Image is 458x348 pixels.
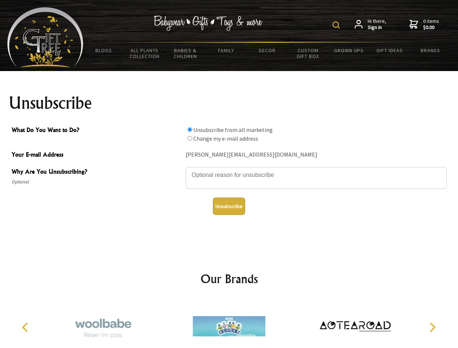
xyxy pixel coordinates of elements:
div: [PERSON_NAME][EMAIL_ADDRESS][DOMAIN_NAME] [186,149,447,161]
span: Hi there, [368,18,386,31]
a: Brands [410,43,451,58]
a: Babies & Children [165,43,206,64]
a: All Plants Collection [124,43,165,64]
h1: Unsubscribe [9,94,450,112]
textarea: Why Are You Unsubscribing? [186,167,447,189]
a: Hi there,Sign in [355,18,386,31]
span: Optional [12,178,182,186]
button: Unsubscribe [213,198,245,215]
a: 0 items$0.00 [409,18,439,31]
img: product search [333,21,340,29]
a: Decor [247,43,288,58]
strong: Sign in [368,24,386,31]
span: What Do You Want to Do? [12,125,182,136]
button: Previous [18,319,34,335]
input: What Do You Want to Do? [187,127,192,132]
span: Your E-mail Address [12,150,182,161]
span: Why Are You Unsubscribing? [12,167,182,178]
a: Gift Ideas [369,43,410,58]
label: Change my e-mail address [193,135,258,142]
button: Next [424,319,440,335]
img: Babyware - Gifts - Toys and more... [7,7,83,67]
h2: Our Brands [15,270,444,287]
input: What Do You Want to Do? [187,136,192,141]
a: Custom Gift Box [288,43,329,64]
a: Family [206,43,247,58]
label: Unsubscribe from all marketing [193,126,273,133]
a: Grown Ups [328,43,369,58]
strong: $0.00 [423,24,439,31]
img: Babywear - Gifts - Toys & more [154,16,263,31]
span: 0 items [423,18,439,31]
a: BLOGS [83,43,124,58]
